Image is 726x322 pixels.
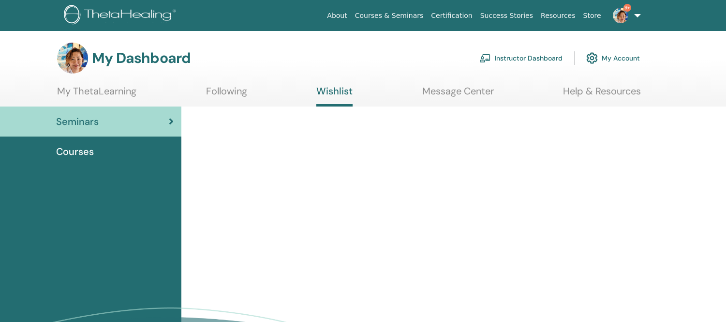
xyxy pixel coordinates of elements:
[56,114,99,129] span: Seminars
[316,85,353,107] a: Wishlist
[56,144,94,159] span: Courses
[563,85,641,104] a: Help & Resources
[476,7,537,25] a: Success Stories
[479,47,563,69] a: Instructor Dashboard
[537,7,579,25] a: Resources
[586,47,640,69] a: My Account
[351,7,428,25] a: Courses & Seminars
[479,54,491,62] img: chalkboard-teacher.svg
[206,85,247,104] a: Following
[64,5,179,27] img: logo.png
[579,7,605,25] a: Store
[623,4,631,12] span: 9+
[57,85,136,104] a: My ThetaLearning
[57,43,88,74] img: default.jpg
[427,7,476,25] a: Certification
[422,85,494,104] a: Message Center
[92,49,191,67] h3: My Dashboard
[586,50,598,66] img: cog.svg
[323,7,351,25] a: About
[613,8,628,23] img: default.jpg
